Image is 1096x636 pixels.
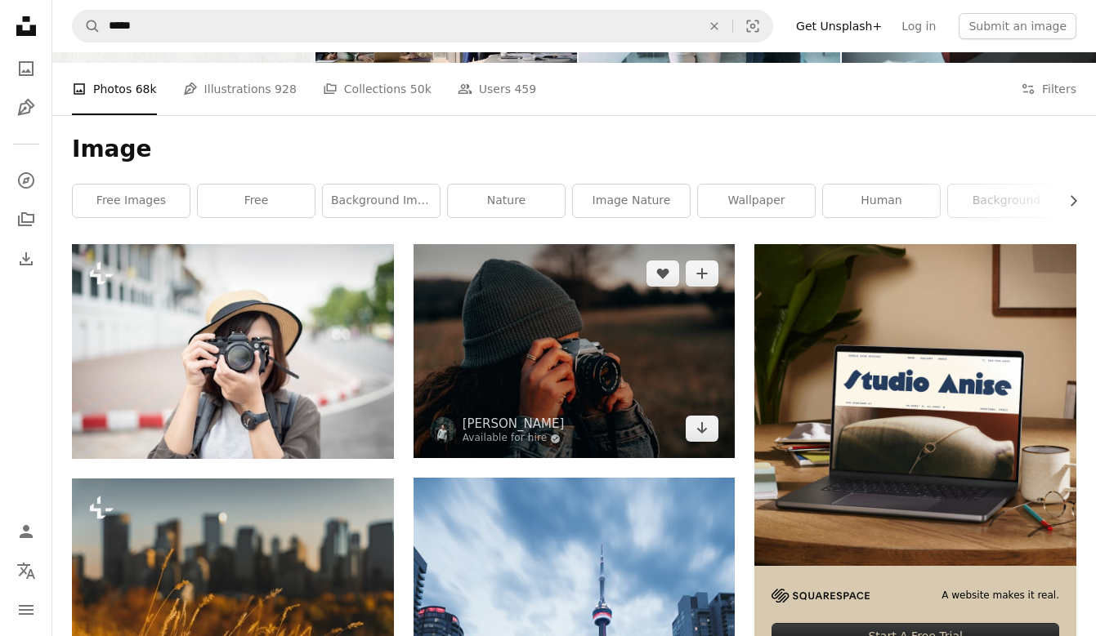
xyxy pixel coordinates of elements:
a: Young Asian travel woman is enjoying with beautiful place in Bangkok, Thailand [72,344,394,358]
a: Illustrations [10,91,42,124]
button: Menu [10,594,42,626]
img: Go to Joshua Hanson's profile [430,417,456,443]
button: Clear [696,11,732,42]
span: 50k [410,80,432,98]
img: woman with DSLR camera [414,244,736,458]
a: wallpaper [698,185,815,217]
a: Get Unsplash+ [786,13,892,39]
button: Visual search [733,11,772,42]
a: free [198,185,315,217]
a: Download History [10,242,42,275]
a: Download [686,416,718,442]
a: Explore [10,164,42,197]
a: woman with DSLR camera [414,344,736,358]
button: Add to Collection [686,260,718,287]
img: file-1705255347840-230a6ab5bca9image [772,589,870,603]
span: A website makes it real. [942,589,1059,603]
a: background [948,185,1065,217]
a: background image [323,185,440,217]
a: nature [448,185,565,217]
a: human [823,185,940,217]
span: 928 [275,80,297,98]
a: image nature [573,185,690,217]
a: Collections 50k [323,63,432,115]
img: file-1705123271268-c3eaf6a79b21image [754,244,1076,566]
a: Log in [892,13,946,39]
span: 459 [514,80,536,98]
button: Submit an image [959,13,1076,39]
a: tall grass in front of a city skyline [72,578,394,593]
a: free images [73,185,190,217]
a: Log in / Sign up [10,515,42,548]
a: Photos [10,52,42,85]
button: Language [10,554,42,587]
button: Search Unsplash [73,11,101,42]
a: Available for hire [463,432,565,445]
a: [PERSON_NAME] [463,416,565,432]
button: scroll list to the right [1058,185,1076,217]
img: Young Asian travel woman is enjoying with beautiful place in Bangkok, Thailand [72,244,394,459]
a: Home — Unsplash [10,10,42,46]
form: Find visuals sitewide [72,10,773,42]
button: Filters [1021,63,1076,115]
a: Illustrations 928 [183,63,297,115]
h1: Image [72,135,1076,164]
a: Users 459 [458,63,536,115]
button: Like [646,260,679,287]
a: Collections [10,203,42,236]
